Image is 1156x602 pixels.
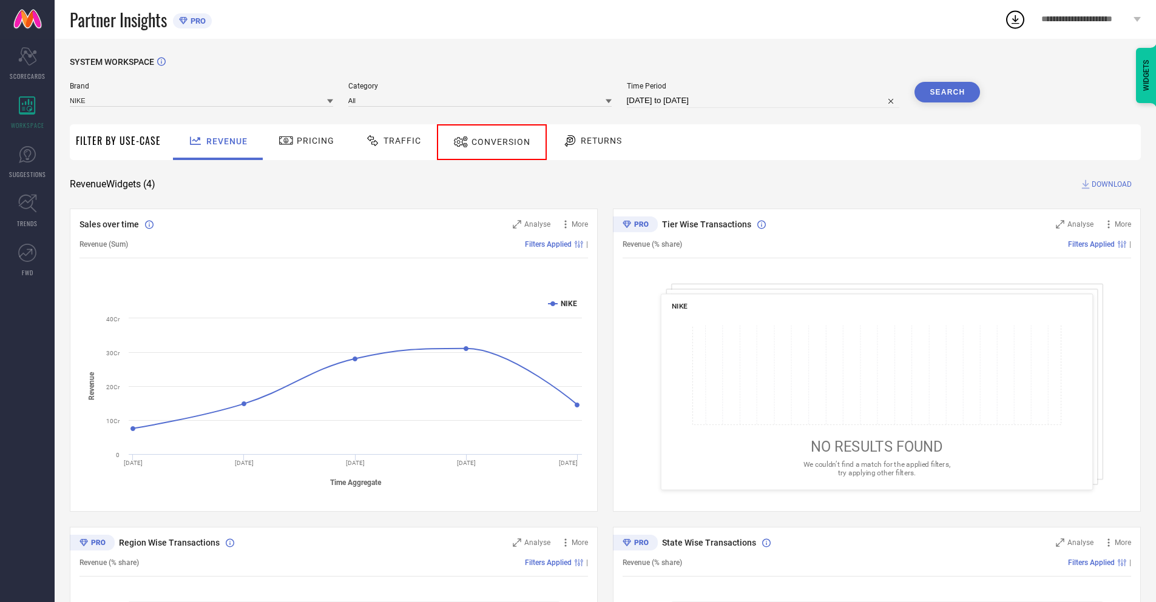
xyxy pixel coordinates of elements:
[1129,558,1131,567] span: |
[70,535,115,553] div: Premium
[627,93,900,108] input: Select time period
[472,137,530,147] span: Conversion
[457,460,476,466] text: [DATE]
[79,219,139,229] span: Sales over time
[106,418,120,424] text: 10Cr
[297,136,334,145] span: Pricing
[76,133,161,148] span: Filter By Use-Case
[623,558,682,567] span: Revenue (% share)
[613,216,658,235] div: Premium
[87,372,96,400] tspan: Revenue
[124,460,143,466] text: [DATE]
[586,240,588,249] span: |
[235,460,254,466] text: [DATE]
[70,82,333,90] span: Brand
[627,82,900,90] span: Time Period
[384,136,421,145] span: Traffic
[811,438,943,455] span: NO RESULTS FOUND
[79,240,128,249] span: Revenue (Sum)
[79,558,139,567] span: Revenue (% share)
[1129,240,1131,249] span: |
[561,299,577,308] text: NIKE
[348,82,612,90] span: Category
[513,538,521,547] svg: Zoom
[623,240,682,249] span: Revenue (% share)
[586,558,588,567] span: |
[1004,8,1026,30] div: Open download list
[1092,178,1132,190] span: DOWNLOAD
[22,268,33,277] span: FWD
[803,460,950,477] span: We couldn’t find a match for the applied filters, try applying other filters.
[672,302,688,310] span: NIKE
[1056,220,1064,229] svg: Zoom
[106,316,120,323] text: 40Cr
[1115,538,1131,547] span: More
[9,170,46,179] span: SUGGESTIONS
[1115,220,1131,229] span: More
[914,82,980,102] button: Search
[106,384,120,390] text: 20Cr
[106,350,120,356] text: 30Cr
[17,219,38,228] span: TRENDS
[524,538,550,547] span: Analyse
[70,178,155,190] span: Revenue Widgets ( 4 )
[11,121,44,130] span: WORKSPACE
[188,16,206,25] span: PRO
[524,220,550,229] span: Analyse
[525,240,572,249] span: Filters Applied
[330,478,382,487] tspan: Time Aggregate
[116,452,120,458] text: 0
[525,558,572,567] span: Filters Applied
[346,460,365,466] text: [DATE]
[662,538,756,547] span: State Wise Transactions
[1067,538,1093,547] span: Analyse
[1056,538,1064,547] svg: Zoom
[70,57,154,67] span: SYSTEM WORKSPACE
[572,220,588,229] span: More
[1068,240,1115,249] span: Filters Applied
[119,538,220,547] span: Region Wise Transactions
[1068,558,1115,567] span: Filters Applied
[559,460,578,466] text: [DATE]
[10,72,46,81] span: SCORECARDS
[206,136,248,146] span: Revenue
[662,219,751,229] span: Tier Wise Transactions
[70,7,167,32] span: Partner Insights
[613,535,658,553] div: Premium
[513,220,521,229] svg: Zoom
[572,538,588,547] span: More
[581,136,622,145] span: Returns
[1067,220,1093,229] span: Analyse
